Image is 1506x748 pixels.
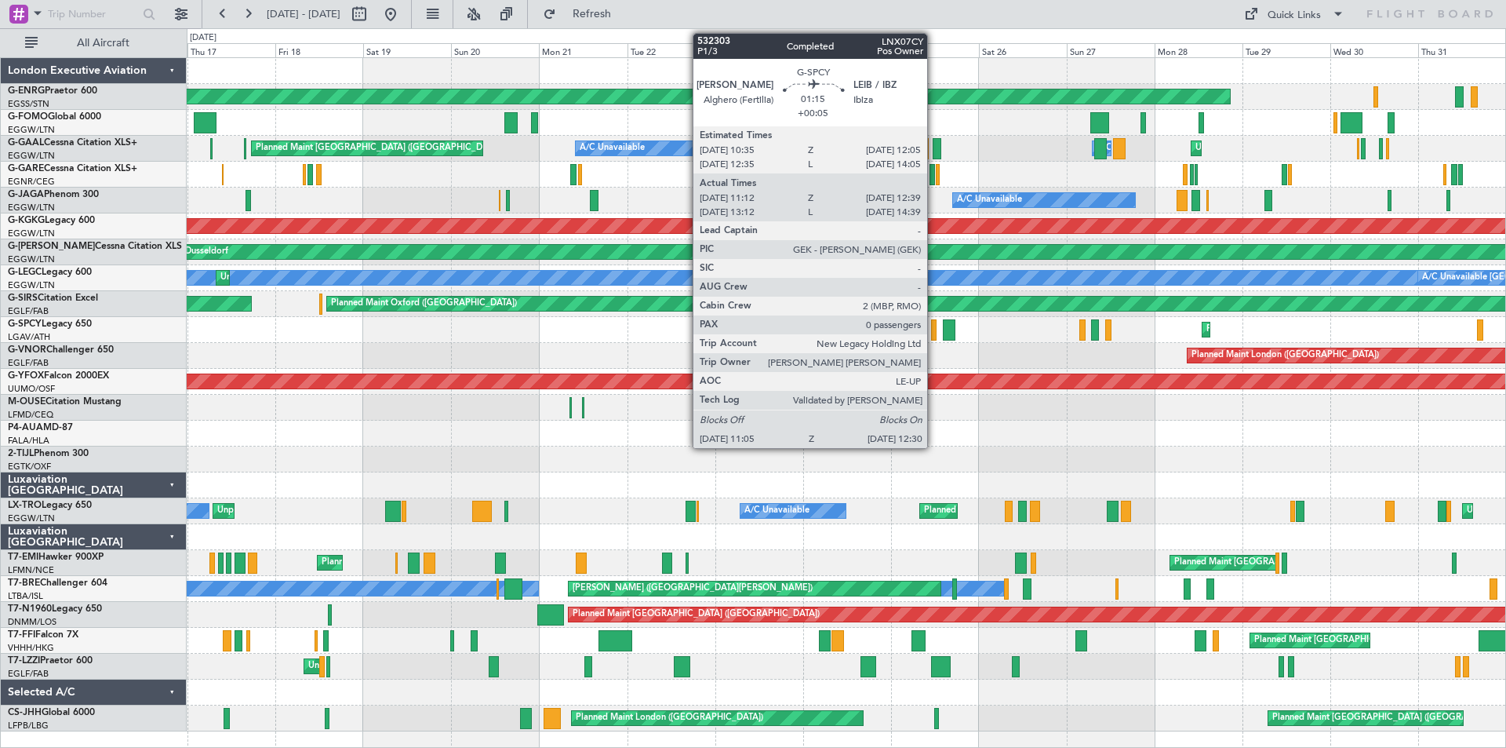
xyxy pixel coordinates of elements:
[8,720,49,732] a: LFPB/LBG
[8,590,43,602] a: LTBA/ISL
[1206,318,1387,341] div: Planned Maint Athens ([PERSON_NAME] Intl)
[8,268,92,277] a: G-LEGCLegacy 600
[8,254,55,265] a: EGGW/LTN
[979,43,1067,57] div: Sat 26
[8,190,99,199] a: G-JAGAPhenom 300
[220,266,478,290] div: Unplanned Maint [GEOGRAPHIC_DATA] ([GEOGRAPHIC_DATA])
[891,43,979,57] div: Fri 25
[8,357,49,369] a: EGLF/FAB
[8,371,44,381] span: G-YFOX
[8,86,45,96] span: G-ENRG
[1067,43,1155,57] div: Sun 27
[8,124,55,136] a: EGGW/LTN
[8,331,50,343] a: LGAV/ATH
[573,577,813,600] div: [PERSON_NAME] ([GEOGRAPHIC_DATA][PERSON_NAME])
[8,98,49,110] a: EGSS/STN
[803,43,891,57] div: Thu 24
[8,708,95,717] a: CS-JHHGlobal 6000
[8,435,49,447] a: FALA/HLA
[8,319,92,329] a: G-SPCYLegacy 650
[8,164,137,173] a: G-GARECessna Citation XLS+
[1268,8,1321,24] div: Quick Links
[8,461,51,473] a: EGTK/OXF
[331,292,517,316] div: Planned Maint Oxford ([GEOGRAPHIC_DATA])
[8,164,44,173] span: G-GARE
[8,423,43,432] span: P4-AUA
[8,138,44,148] span: G-GAAL
[256,137,503,160] div: Planned Maint [GEOGRAPHIC_DATA] ([GEOGRAPHIC_DATA])
[187,43,275,57] div: Thu 17
[8,668,49,680] a: EGLF/FAB
[8,553,38,562] span: T7-EMI
[8,616,56,628] a: DNMM/LOS
[8,86,97,96] a: G-ENRGPraetor 600
[190,31,216,45] div: [DATE]
[8,501,42,510] span: LX-TRO
[17,31,170,56] button: All Aircraft
[8,449,89,458] a: 2-TIJLPhenom 300
[8,202,55,213] a: EGGW/LTN
[576,706,763,730] div: Planned Maint London ([GEOGRAPHIC_DATA])
[8,228,55,239] a: EGGW/LTN
[8,501,92,510] a: LX-TROLegacy 650
[275,43,363,57] div: Fri 18
[8,708,42,717] span: CS-JHH
[8,294,38,303] span: G-SIRS
[924,499,1171,523] div: Planned Maint [GEOGRAPHIC_DATA] ([GEOGRAPHIC_DATA])
[8,578,40,588] span: T7-BRE
[8,630,35,640] span: T7-FFI
[8,216,95,225] a: G-KGKGLegacy 600
[1174,551,1324,575] div: Planned Maint [GEOGRAPHIC_DATA]
[8,513,55,524] a: EGGW/LTN
[363,43,451,57] div: Sat 19
[1236,2,1352,27] button: Quick Links
[8,279,55,291] a: EGGW/LTN
[8,630,78,640] a: T7-FFIFalcon 7X
[8,176,55,188] a: EGNR/CEG
[8,397,45,407] span: M-OUSE
[580,137,645,160] div: A/C Unavailable
[8,112,48,122] span: G-FOMO
[8,319,42,329] span: G-SPCY
[8,138,137,148] a: G-GAALCessna Citation XLS+
[322,551,453,575] div: Planned Maint [PERSON_NAME]
[8,564,54,576] a: LFMN/NCE
[8,242,95,251] span: G-[PERSON_NAME]
[8,449,34,458] span: 2-TIJL
[539,43,627,57] div: Mon 21
[8,397,122,407] a: M-OUSECitation Mustang
[1191,344,1379,367] div: Planned Maint London ([GEOGRAPHIC_DATA])
[536,2,630,27] button: Refresh
[8,578,107,588] a: T7-BREChallenger 604
[957,188,1022,212] div: A/C Unavailable
[8,656,40,666] span: T7-LZZI
[8,150,55,162] a: EGGW/LTN
[1155,43,1242,57] div: Mon 28
[8,345,46,355] span: G-VNOR
[48,2,138,26] input: Trip Number
[8,345,114,355] a: G-VNORChallenger 650
[627,43,715,57] div: Tue 22
[125,240,228,264] div: Planned Maint Dusseldorf
[8,604,52,614] span: T7-N1960
[8,409,53,421] a: LFMD/CEQ
[573,603,820,626] div: Planned Maint [GEOGRAPHIC_DATA] ([GEOGRAPHIC_DATA])
[744,499,809,523] div: A/C Unavailable
[8,553,104,562] a: T7-EMIHawker 900XP
[8,305,49,317] a: EGLF/FAB
[8,268,42,277] span: G-LEGC
[267,7,340,21] span: [DATE] - [DATE]
[1418,43,1506,57] div: Thu 31
[1242,43,1330,57] div: Tue 29
[8,656,93,666] a: T7-LZZIPraetor 600
[8,371,109,381] a: G-YFOXFalcon 2000EX
[217,499,331,523] div: Unplanned Maint Dusseldorf
[8,642,54,654] a: VHHH/HKG
[308,655,566,678] div: Unplanned Maint [GEOGRAPHIC_DATA] ([GEOGRAPHIC_DATA])
[8,604,102,614] a: T7-N1960Legacy 650
[1330,43,1418,57] div: Wed 30
[451,43,539,57] div: Sun 20
[41,38,166,49] span: All Aircraft
[559,9,625,20] span: Refresh
[8,383,55,395] a: UUMO/OSF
